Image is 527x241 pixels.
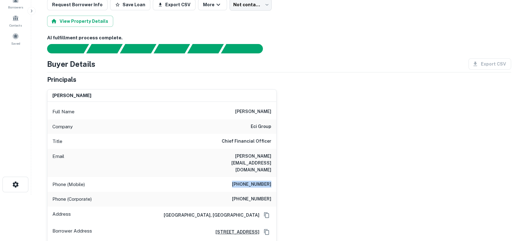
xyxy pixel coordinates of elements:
h6: [GEOGRAPHIC_DATA], [GEOGRAPHIC_DATA] [159,212,259,219]
a: Saved [2,30,29,47]
p: Borrower Address [52,227,92,237]
h4: Buyer Details [47,58,95,70]
h6: AI fulfillment process complete. [47,34,511,42]
h6: eci group [251,123,271,130]
a: [STREET_ADDRESS] [210,229,259,235]
h6: [PERSON_NAME][EMAIL_ADDRESS][DOMAIN_NAME] [196,153,271,173]
h6: Chief Financial Officer [222,138,271,145]
h6: [PERSON_NAME] [235,108,271,116]
p: Full Name [52,108,75,116]
h6: [PHONE_NUMBER] [232,181,271,188]
h5: Principals [47,75,76,84]
p: Company [52,123,73,130]
div: Documents found, AI parsing details... [120,44,156,53]
p: Phone (Mobile) [52,181,85,188]
button: Copy Address [262,210,271,220]
p: Address [52,210,71,220]
span: Saved [11,41,20,46]
span: Borrowers [8,5,23,10]
p: Email [52,153,64,173]
h6: [PERSON_NAME] [52,92,91,99]
p: Phone (Corporate) [52,195,92,203]
button: Copy Address [262,227,271,237]
a: Contacts [2,12,29,29]
span: Contacts [9,23,22,28]
div: Principals found, AI now looking for contact information... [153,44,190,53]
div: Principals found, still searching for contact information. This may take time... [187,44,224,53]
div: Your request is received and processing... [86,44,123,53]
div: Sending borrower request to AI... [40,44,86,53]
p: Title [52,138,62,145]
div: AI fulfillment process complete. [221,44,270,53]
iframe: Chat Widget [496,191,527,221]
h6: [PHONE_NUMBER] [232,195,271,203]
button: View Property Details [47,16,113,27]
